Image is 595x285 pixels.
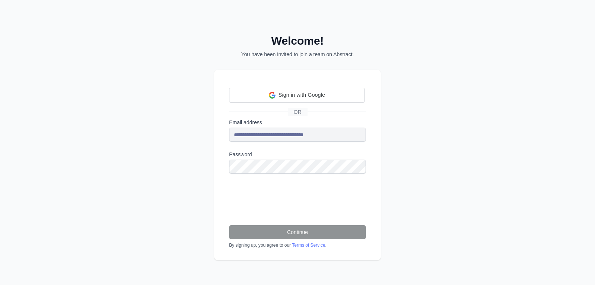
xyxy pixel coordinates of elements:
[229,151,366,158] label: Password
[229,183,342,212] iframe: reCAPTCHA
[229,242,366,248] div: By signing up, you agree to our .
[229,225,366,239] button: Continue
[229,119,366,126] label: Email address
[229,88,365,103] div: Sign in with Google
[214,51,381,58] p: You have been invited to join a team on Abstract.
[279,91,325,99] span: Sign in with Google
[214,34,381,48] h2: Welcome!
[292,243,325,248] a: Terms of Service
[288,108,308,116] span: OR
